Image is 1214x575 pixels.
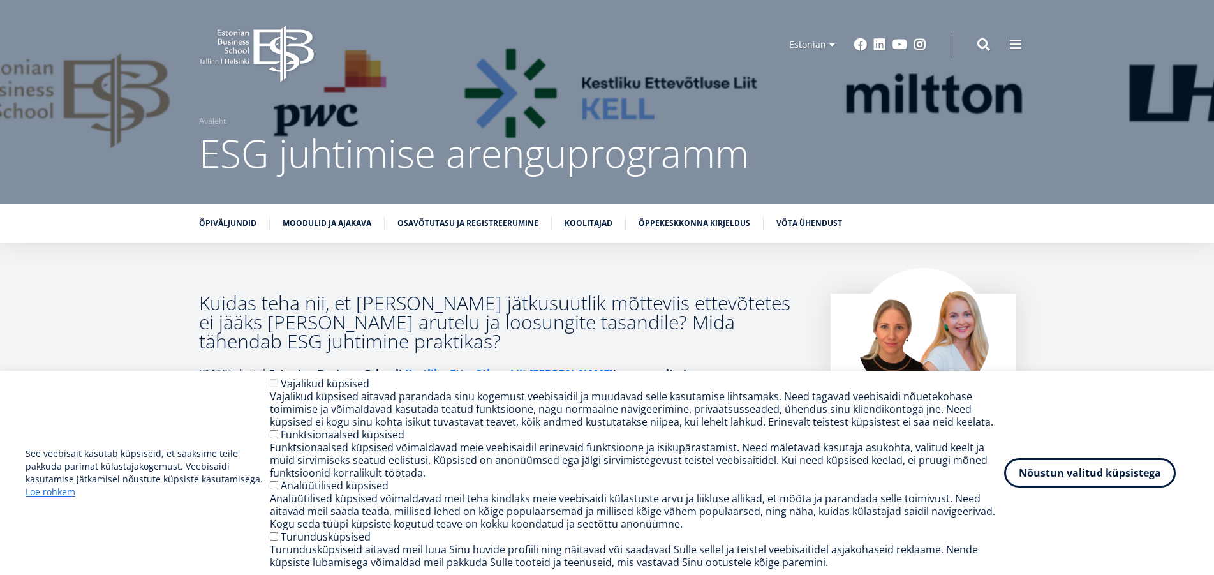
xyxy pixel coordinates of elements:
[281,377,369,391] label: Vajalikud küpsised
[639,217,750,230] a: Õppekeskkonna kirjeldus
[1004,458,1176,488] button: Nõustun valitud küpsistega
[281,530,371,544] label: Turundusküpsised
[199,115,226,128] a: Avaleht
[199,366,714,400] strong: Estonian Business Schooli, (varasemalt nimega Vastutustundliku Ettevõtluse Foorum)
[199,294,805,351] h3: Kuidas teha nii, et [PERSON_NAME] jätkusuutlik mõtteviis ettevõtetes ei jääks [PERSON_NAME] arute...
[892,38,907,51] a: Youtube
[873,38,886,51] a: Linkedin
[26,447,270,498] p: See veebisait kasutab küpsiseid, et saaksime teile pakkuda parimat külastajakogemust. Veebisaidi ...
[854,38,867,51] a: Facebook
[405,364,612,383] a: Kestliku Ettevõtluse Liit [PERSON_NAME]
[914,38,926,51] a: Instagram
[199,364,805,421] p: [DATE] alustab ja
[199,217,256,230] a: Õpiväljundid
[856,268,990,402] img: Kristiina Esop ja Merili Vares foto
[270,492,1004,530] div: Analüütilised küpsised võimaldavad meil teha kindlaks meie veebisaidi külastuste arvu ja liikluse...
[270,441,1004,479] div: Funktsionaalsed küpsised võimaldavad meie veebisaidil erinevaid funktsioone ja isikupärastamist. ...
[281,428,404,442] label: Funktsionaalsed küpsised
[26,486,75,498] a: Loe rohkem
[199,127,749,179] span: ESG juhtimise arenguprogramm
[397,217,538,230] a: Osavõtutasu ja registreerumine
[283,217,371,230] a: Moodulid ja ajakava
[270,543,1004,569] div: Turundusküpsiseid aitavad meil luua Sinu huvide profiili ning näitavad või saadavad Sulle sellel ...
[565,217,612,230] a: Koolitajad
[281,479,389,493] label: Analüütilised küpsised
[270,390,1004,428] div: Vajalikud küpsised aitavad parandada sinu kogemust veebisaidil ja muudavad selle kasutamise lihts...
[776,217,842,230] a: Võta ühendust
